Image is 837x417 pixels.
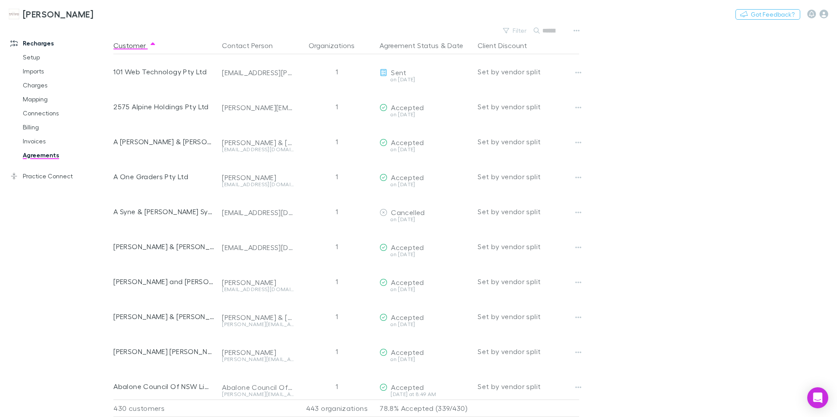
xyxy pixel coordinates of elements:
div: [PERSON_NAME][EMAIL_ADDRESS][DOMAIN_NAME] [222,103,294,112]
div: on [DATE] [380,182,471,187]
button: Filter [499,25,532,36]
div: on [DATE] [380,217,471,222]
div: Set by vendor split [478,334,579,369]
div: 443 organizations [297,400,376,417]
span: Accepted [391,313,424,321]
div: 1 [297,334,376,369]
a: Setup [14,50,118,64]
div: [PERSON_NAME] [222,278,294,287]
a: Charges [14,78,118,92]
div: Set by vendor split [478,229,579,264]
div: Set by vendor split [478,264,579,299]
div: on [DATE] [380,112,471,117]
div: 1 [297,89,376,124]
div: [PERSON_NAME][EMAIL_ADDRESS][DOMAIN_NAME] [222,392,294,397]
span: Accepted [391,243,424,251]
div: on [DATE] [380,77,471,82]
div: 2575 Alpine Holdings Pty Ltd [113,89,215,124]
div: [PERSON_NAME] and [PERSON_NAME] [113,264,215,299]
span: Accepted [391,173,424,181]
div: on [DATE] [380,322,471,327]
div: A Syne & [PERSON_NAME] Syne & [PERSON_NAME] [PERSON_NAME] & R Syne [113,194,215,229]
div: on [DATE] [380,287,471,292]
span: Cancelled [391,208,425,216]
a: Recharges [2,36,118,50]
div: [EMAIL_ADDRESS][DOMAIN_NAME] [222,287,294,292]
div: Set by vendor split [478,194,579,229]
button: Customer [113,37,156,54]
div: [EMAIL_ADDRESS][DOMAIN_NAME] [222,208,294,217]
div: on [DATE] [380,252,471,257]
div: Abalone Council Of NSW Limited [113,369,215,404]
div: [PERSON_NAME][EMAIL_ADDRESS][DOMAIN_NAME] [222,322,294,327]
div: 1 [297,194,376,229]
button: Got Feedback? [735,9,800,20]
div: on [DATE] [380,147,471,152]
div: [DATE] at 8:49 AM [380,392,471,397]
div: Set by vendor split [478,299,579,334]
div: 1 [297,54,376,89]
a: Invoices [14,134,118,148]
div: A [PERSON_NAME] & [PERSON_NAME] [113,124,215,159]
div: 101 Web Technology Pty Ltd [113,54,215,89]
span: Accepted [391,138,424,146]
img: Hales Douglass's Logo [9,9,19,19]
a: Agreements [14,148,118,162]
p: 78.8% Accepted (339/430) [380,400,471,417]
a: Billing [14,120,118,134]
h3: [PERSON_NAME] [23,9,93,19]
div: Set by vendor split [478,124,579,159]
div: Set by vendor split [478,54,579,89]
div: [PERSON_NAME] & [PERSON_NAME] & [PERSON_NAME] & [PERSON_NAME] [222,313,294,322]
div: [PERSON_NAME] & [PERSON_NAME] [222,138,294,147]
a: Imports [14,64,118,78]
button: Agreement Status [380,37,439,54]
div: [EMAIL_ADDRESS][DOMAIN_NAME] [222,243,294,252]
div: 1 [297,299,376,334]
div: 430 customers [113,400,218,417]
div: 1 [297,159,376,194]
div: [EMAIL_ADDRESS][DOMAIN_NAME] [222,182,294,187]
div: [PERSON_NAME][EMAIL_ADDRESS][DOMAIN_NAME] [222,357,294,362]
div: 1 [297,124,376,159]
div: [PERSON_NAME] [PERSON_NAME] [113,334,215,369]
div: [EMAIL_ADDRESS][DOMAIN_NAME] [222,147,294,152]
button: Organizations [309,37,365,54]
div: Abalone Council Of NSW Limited [222,383,294,392]
div: Set by vendor split [478,89,579,124]
span: Accepted [391,278,424,286]
div: [PERSON_NAME] [222,173,294,182]
a: [PERSON_NAME] [4,3,98,24]
button: Client Discount [478,37,538,54]
div: [EMAIL_ADDRESS][PERSON_NAME][DOMAIN_NAME] [222,68,294,77]
span: Accepted [391,383,424,391]
a: Mapping [14,92,118,106]
div: 1 [297,264,376,299]
span: Accepted [391,103,424,111]
div: A One Graders Pty Ltd [113,159,215,194]
button: Date [447,37,463,54]
div: 1 [297,369,376,404]
div: on [DATE] [380,357,471,362]
div: [PERSON_NAME] [222,348,294,357]
div: [PERSON_NAME] & [PERSON_NAME] & [PERSON_NAME] & [PERSON_NAME] [113,299,215,334]
a: Practice Connect [2,169,118,183]
span: Accepted [391,348,424,356]
div: [PERSON_NAME] & [PERSON_NAME] [113,229,215,264]
div: Open Intercom Messenger [807,387,828,408]
div: & [380,37,471,54]
button: Contact Person [222,37,283,54]
div: Set by vendor split [478,369,579,404]
span: Sent [391,68,406,76]
div: 1 [297,229,376,264]
a: Connections [14,106,118,120]
div: Set by vendor split [478,159,579,194]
